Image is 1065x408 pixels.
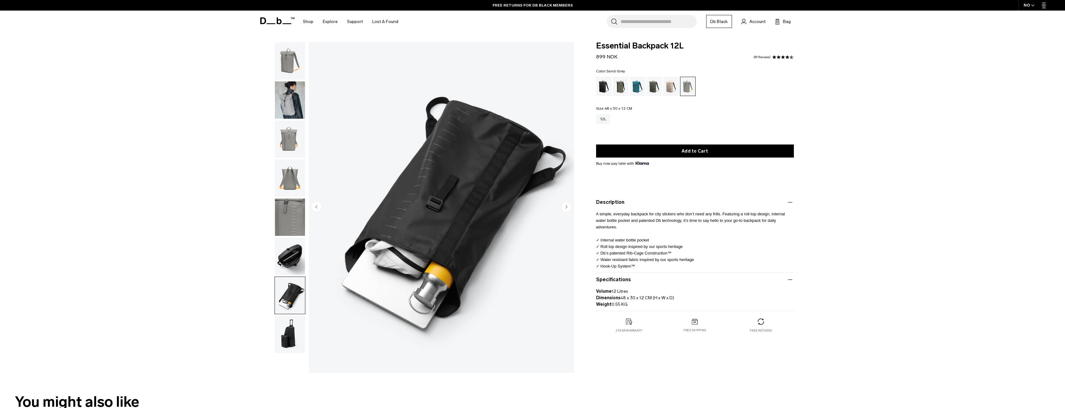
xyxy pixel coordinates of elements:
span: ✓ Internal water bottle pocket [596,238,649,242]
span: 48 x 30 x 12 CM [604,106,632,111]
button: Essential Backpack 12L Sand Grey [275,277,305,314]
a: 81 reviews [753,56,771,59]
span: ✓ Water resistant fabric inspired by our sports heritage [596,257,694,262]
img: Essential Backpack 12L Sand Grey [275,121,305,158]
button: Essential Backpack 12L Sand Grey [275,120,305,158]
a: Db Black [706,15,732,28]
span: 899 NOK [596,54,618,60]
a: Sand Grey [680,77,696,96]
strong: Volume [596,289,612,294]
img: Essential Backpack 12L Sand Grey [275,316,305,353]
button: Specifications [596,276,794,283]
a: Black Out [596,77,612,96]
a: Lost & Found [372,11,398,33]
p: Free shipping [683,328,706,332]
strong: Dimensions [596,295,620,300]
p: 2 year warranty [616,328,642,333]
img: Essential Backpack 12L Sand Grey [275,277,305,314]
legend: Color: [596,69,625,73]
a: Moss Green [646,77,662,96]
img: Essential Backpack 12L Sand Grey [275,42,305,80]
a: Forest Green [613,77,628,96]
p: 12 Litres 48 x 30 x 12 CM (H x W x D) 0.55 KG [596,283,794,308]
img: Essential Backpack 12L Sand Grey [275,199,305,236]
img: Essential Backpack 12L Sand Grey [275,81,305,119]
a: Midnight Teal [630,77,645,96]
button: Description [596,199,794,206]
legend: Size: [596,107,632,110]
span: ✓ Db’s patented Rib-Cage Construction™ [596,251,672,255]
img: {"height" => 20, "alt" => "Klarna"} [636,162,649,165]
button: Next slide [562,202,571,213]
a: FREE RETURNS FOR DB BLACK MEMBERS [493,2,573,8]
p: Free returns [750,328,772,333]
a: 12L [596,114,610,124]
span: ✓ Hook-Up System™ [596,264,635,268]
span: Buy now pay later with [596,161,649,166]
span: Account [749,18,766,25]
a: Account [741,18,766,25]
span: ✓ Roll top design inspired by our sports heritage [596,244,683,249]
nav: Main Navigation [298,11,403,33]
img: Essential Backpack 12L Sand Grey [275,238,305,275]
button: Add to Cart [596,144,794,158]
a: Explore [323,11,338,33]
strong: Weight [596,302,612,307]
button: Essential Backpack 12L Sand Grey [275,198,305,236]
button: Previous slide [312,202,321,213]
img: Essential Backpack 12L Sand Grey [275,159,305,197]
a: Shop [303,11,313,33]
li: 7 / 8 [309,42,574,373]
a: Support [347,11,363,33]
span: A simple, everyday backpack for city slickers who don’t need any frills. Featuring a roll-top des... [596,212,786,229]
img: Essential Backpack 12L Sand Grey [309,42,574,373]
span: Essential Backpack 12L [596,42,794,50]
a: Fogbow Beige [663,77,679,96]
button: Bag [775,18,791,25]
span: Sand Grey [606,69,625,73]
span: Bag [783,18,791,25]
